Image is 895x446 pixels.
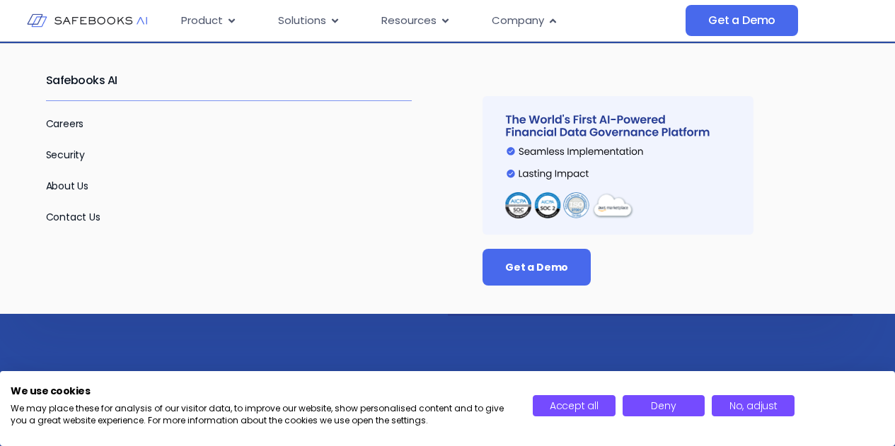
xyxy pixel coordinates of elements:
[492,13,544,29] span: Company
[46,148,86,162] a: Security
[46,61,412,100] h2: Safebooks AI
[729,399,778,413] span: No, adjust
[712,395,795,416] button: Adjust cookie preferences
[381,13,437,29] span: Resources
[623,395,705,416] button: Deny all cookies
[181,13,223,29] span: Product
[533,395,616,416] button: Accept all cookies
[505,260,568,274] span: Get a Demo
[278,13,326,29] span: Solutions
[46,210,100,224] a: Contact Us
[11,385,512,397] h2: We use cookies
[170,7,686,35] div: Menu Toggle
[651,399,676,413] span: Deny
[46,179,89,193] a: About Us
[170,7,686,35] nav: Menu
[46,117,84,131] a: Careers
[11,403,512,427] p: We may place these for analysis of our visitor data, to improve our website, show personalised co...
[483,249,591,286] a: Get a Demo
[708,13,775,28] span: Get a Demo
[686,5,798,36] a: Get a Demo
[550,399,599,413] span: Accept all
